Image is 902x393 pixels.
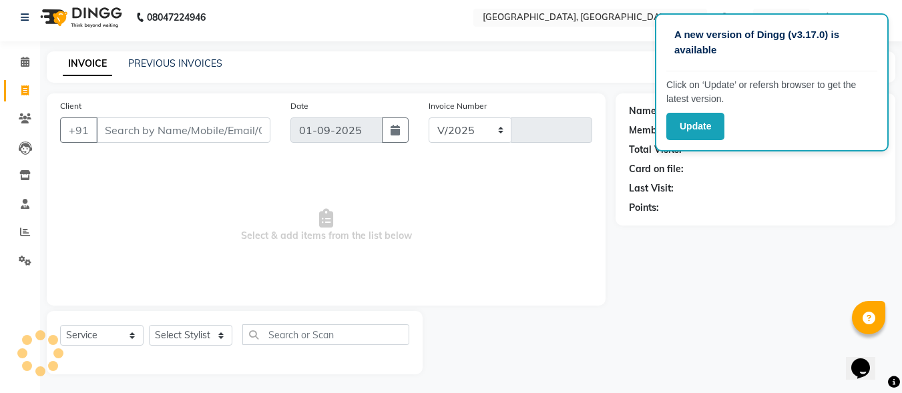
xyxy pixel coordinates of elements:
div: Card on file: [629,162,684,176]
div: Last Visit: [629,181,674,195]
div: Name: [629,104,659,118]
button: +91 [60,117,97,143]
span: Select & add items from the list below [60,159,592,292]
button: Update [666,113,724,140]
p: A new version of Dingg (v3.17.0) is available [674,27,869,57]
iframe: chat widget [846,340,889,380]
div: Membership: [629,123,687,137]
input: Search by Name/Mobile/Email/Code [96,117,270,143]
div: Points: [629,201,659,215]
div: Total Visits: [629,143,682,157]
span: SALON [845,11,877,25]
label: Date [290,100,308,112]
input: Search or Scan [242,324,409,345]
label: Client [60,100,81,112]
p: Click on ‘Update’ or refersh browser to get the latest version. [666,78,877,106]
a: INVOICE [63,52,112,76]
a: PREVIOUS INVOICES [128,57,222,69]
label: Invoice Number [429,100,487,112]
